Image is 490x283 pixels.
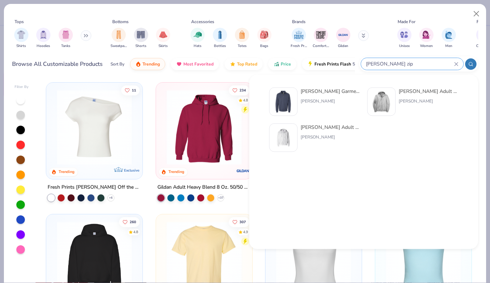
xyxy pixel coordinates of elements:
[190,28,205,49] div: filter for Hats
[352,60,379,68] span: 5 day delivery
[119,217,140,227] button: Like
[135,61,141,67] img: trending.gif
[313,28,329,49] button: filter button
[163,90,245,165] img: 01756b78-01f6-4cc6-8d8a-3c30c1a0c8ac
[239,88,246,92] span: 234
[112,19,129,25] div: Bottoms
[260,31,268,39] img: Bags Image
[225,58,263,70] button: Top Rated
[36,28,50,49] div: filter for Hoodies
[371,91,393,113] img: 5fe639e1-b042-4589-8615-dcdc8070905d
[111,43,127,49] span: Sweatpants
[17,31,25,39] img: Shirts Image
[397,28,411,49] div: filter for Unisex
[183,61,214,67] span: Most Favorited
[39,31,47,39] img: Hoodies Image
[229,217,249,227] button: Like
[442,28,456,49] button: filter button
[130,58,165,70] button: Trending
[399,43,410,49] span: Unisex
[214,43,226,49] span: Bottles
[313,28,329,49] div: filter for Comfort Colors
[235,28,249,49] button: filter button
[419,28,434,49] div: filter for Women
[398,19,415,25] div: Made For
[15,19,24,25] div: Tops
[301,124,360,131] div: [PERSON_NAME] Adult 9.7 Oz. Ultimate Cotton 90/10 Full-Zip Hood
[194,31,202,39] img: Hats Image
[14,28,28,49] button: filter button
[59,28,73,49] button: filter button
[476,19,484,25] div: Fits
[62,31,70,39] img: Tanks Image
[134,28,148,49] div: filter for Shorts
[61,43,70,49] span: Tanks
[313,43,329,49] span: Comfort Colors
[260,43,268,49] span: Bags
[142,61,160,67] span: Trending
[316,30,326,40] img: Comfort Colors Image
[14,28,28,49] div: filter for Shirts
[16,43,26,49] span: Shirts
[111,28,127,49] button: filter button
[301,134,360,140] div: [PERSON_NAME]
[365,60,454,68] input: Try "T-Shirt"
[48,183,141,192] div: Fresh Prints [PERSON_NAME] Off the Shoulder Top
[442,28,456,49] div: filter for Men
[230,61,236,67] img: TopRated.gif
[445,31,453,39] img: Men Image
[194,43,201,49] span: Hats
[218,195,223,200] span: + 37
[111,61,124,67] div: Sort By
[171,58,219,70] button: Most Favorited
[229,85,249,95] button: Like
[243,98,248,103] div: 4.8
[445,43,452,49] span: Men
[130,220,136,224] span: 260
[124,168,139,172] span: Exclusive
[158,43,168,49] span: Skirts
[135,43,146,49] span: Shorts
[338,30,349,40] img: Gildan Image
[273,91,295,113] img: f8f14696-306e-47dc-8ba2-ea72c836f52b
[12,60,103,68] div: Browse All Customizable Products
[137,31,145,39] img: Shorts Image
[190,28,205,49] button: filter button
[307,61,313,67] img: flash.gif
[213,28,227,49] div: filter for Bottles
[291,43,307,49] span: Fresh Prints
[191,19,214,25] div: Accessories
[235,28,249,49] div: filter for Totes
[238,43,247,49] span: Totes
[301,88,360,95] div: [PERSON_NAME] Garment-Dyed Quarter-Zip Sweatshirt
[336,28,350,49] button: filter button
[338,43,348,49] span: Gildan
[133,229,138,235] div: 4.8
[257,28,271,49] button: filter button
[257,28,271,49] div: filter for Bags
[59,28,73,49] div: filter for Tanks
[470,7,483,21] button: Close
[237,61,257,67] span: Top Rated
[216,31,224,39] img: Bottles Image
[15,84,29,90] div: Filter By
[109,195,113,200] span: + 6
[291,28,307,49] button: filter button
[273,127,295,149] img: 11ffa2d8-0546-469f-8f1d-d372bf6de768
[53,90,135,165] img: a1c94bf0-cbc2-4c5c-96ec-cab3b8502a7f
[294,30,304,40] img: Fresh Prints Image
[156,28,170,49] div: filter for Skirts
[268,58,296,70] button: Price
[176,61,182,67] img: most_fav.gif
[36,28,50,49] button: filter button
[301,98,360,104] div: [PERSON_NAME]
[134,28,148,49] button: filter button
[397,28,411,49] button: filter button
[213,28,227,49] button: filter button
[400,31,408,39] img: Unisex Image
[238,31,246,39] img: Totes Image
[399,98,458,104] div: [PERSON_NAME]
[281,61,291,67] span: Price
[336,28,350,49] div: filter for Gildan
[157,183,251,192] div: Gildan Adult Heavy Blend 8 Oz. 50/50 Hooded Sweatshirt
